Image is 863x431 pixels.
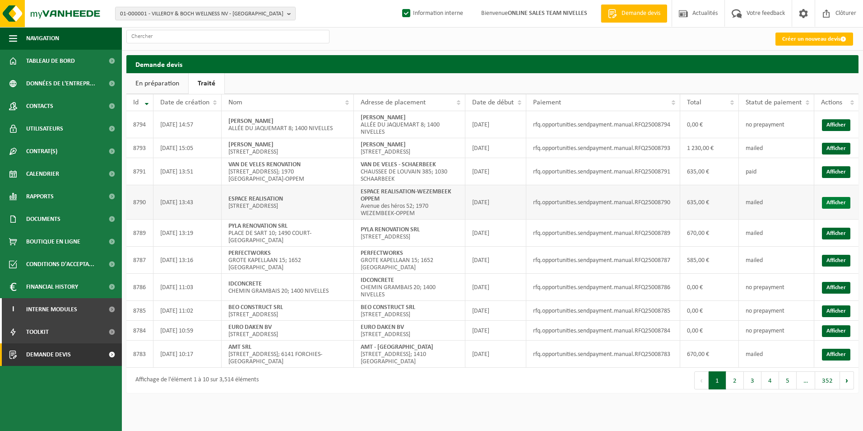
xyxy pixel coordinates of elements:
[160,99,209,106] span: Date de création
[120,7,283,21] span: 01-000001 - VILLEROY & BOCH WELLNESS NV - [GEOGRAPHIC_DATA]
[354,341,465,368] td: [STREET_ADDRESS]; 1410 [GEOGRAPHIC_DATA]
[694,371,709,389] button: Previous
[361,99,426,106] span: Adresse de placement
[680,138,739,158] td: 1 230,00 €
[354,158,465,185] td: CHAUSSEE DE LOUVAIN 385; 1030 SCHAARBEEK
[126,220,153,247] td: 8789
[821,99,842,106] span: Actions
[126,274,153,301] td: 8786
[228,196,283,202] strong: ESPACE REALISATION
[26,163,59,185] span: Calendrier
[153,220,222,247] td: [DATE] 13:19
[126,30,329,43] input: Chercher
[746,257,763,264] span: mailed
[153,185,222,220] td: [DATE] 13:43
[9,298,17,321] span: I
[361,324,404,331] strong: EURO DAKEN BV
[822,119,850,131] a: Afficher
[126,158,153,185] td: 8791
[153,247,222,274] td: [DATE] 13:16
[222,158,354,185] td: [STREET_ADDRESS]; 1970 [GEOGRAPHIC_DATA]-OPPEM
[526,158,680,185] td: rfq.opportunities.sendpayment.manual.RFQ25008791
[526,301,680,321] td: rfq.opportunities.sendpayment.manual.RFQ25008785
[26,72,95,95] span: Données de l'entrepr...
[465,341,526,368] td: [DATE]
[779,371,797,389] button: 5
[822,143,850,155] a: Afficher
[526,138,680,158] td: rfq.opportunities.sendpayment.manual.RFQ25008793
[680,111,739,138] td: 0,00 €
[797,371,815,389] span: …
[709,371,726,389] button: 1
[361,277,394,284] strong: IDCONCRETE
[26,208,60,230] span: Documents
[228,141,274,148] strong: [PERSON_NAME]
[744,371,761,389] button: 3
[465,220,526,247] td: [DATE]
[26,140,57,163] span: Contrat(s)
[746,169,756,175] span: paid
[400,7,463,20] label: Information interne
[361,344,433,351] strong: AMT - [GEOGRAPHIC_DATA]
[526,274,680,301] td: rfq.opportunities.sendpayment.manual.RFQ25008786
[228,99,242,106] span: Nom
[153,158,222,185] td: [DATE] 13:51
[228,161,301,168] strong: VAN DE VELES RENOVATION
[361,250,403,257] strong: PERFECTWORKS
[361,188,451,202] strong: ESPACE REALISATION-WEZEMBEEK OPPEM
[508,10,587,17] strong: ONLINE SALES TEAM NIVELLES
[533,99,561,106] span: Paiement
[822,325,850,337] a: Afficher
[228,281,262,287] strong: IDCONCRETE
[126,73,188,94] a: En préparation
[153,111,222,138] td: [DATE] 14:57
[465,274,526,301] td: [DATE]
[822,255,850,267] a: Afficher
[687,99,701,106] span: Total
[26,343,71,366] span: Demande devis
[26,276,78,298] span: Financial History
[822,305,850,317] a: Afficher
[761,371,779,389] button: 4
[354,301,465,321] td: [STREET_ADDRESS]
[126,111,153,138] td: 8794
[222,341,354,368] td: [STREET_ADDRESS]; 6141 FORCHIES-[GEOGRAPHIC_DATA]
[222,111,354,138] td: ALLÉE DU JAQUEMART 8; 1400 NIVELLES
[746,328,784,334] span: no prepayment
[228,118,274,125] strong: [PERSON_NAME]
[228,304,283,311] strong: BEO CONSTRUCT SRL
[601,5,667,23] a: Demande devis
[228,250,271,257] strong: PERFECTWORKS
[222,274,354,301] td: CHEMIN GRAMBAIS 20; 1400 NIVELLES
[354,111,465,138] td: ALLÉE DU JAQUEMART 8; 1400 NIVELLES
[361,304,415,311] strong: BEO CONSTRUCT SRL
[361,161,436,168] strong: VAN DE VELES - SCHAERBEEK
[726,371,744,389] button: 2
[680,158,739,185] td: 635,00 €
[746,308,784,314] span: no prepayment
[126,301,153,321] td: 8785
[354,220,465,247] td: [STREET_ADDRESS]
[153,301,222,321] td: [DATE] 11:02
[222,138,354,158] td: [STREET_ADDRESS]
[822,349,850,361] a: Afficher
[26,95,53,117] span: Contacts
[222,220,354,247] td: PLACE DE SART 10; 1490 COURT-[GEOGRAPHIC_DATA]
[26,117,63,140] span: Utilisateurs
[465,247,526,274] td: [DATE]
[526,341,680,368] td: rfq.opportunities.sendpayment.manual.RFQ25008783
[126,185,153,220] td: 8790
[680,185,739,220] td: 635,00 €
[153,321,222,341] td: [DATE] 10:59
[822,166,850,178] a: Afficher
[680,220,739,247] td: 670,00 €
[746,351,763,358] span: mailed
[361,141,406,148] strong: [PERSON_NAME]
[26,298,77,321] span: Interne modules
[465,321,526,341] td: [DATE]
[775,33,853,46] a: Créer un nouveau devis
[26,253,94,276] span: Conditions d'accepta...
[472,99,514,106] span: Date de début
[354,185,465,220] td: Avenue des héros 52; 1970 WEZEMBEEK-OPPEM
[222,301,354,321] td: [STREET_ADDRESS]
